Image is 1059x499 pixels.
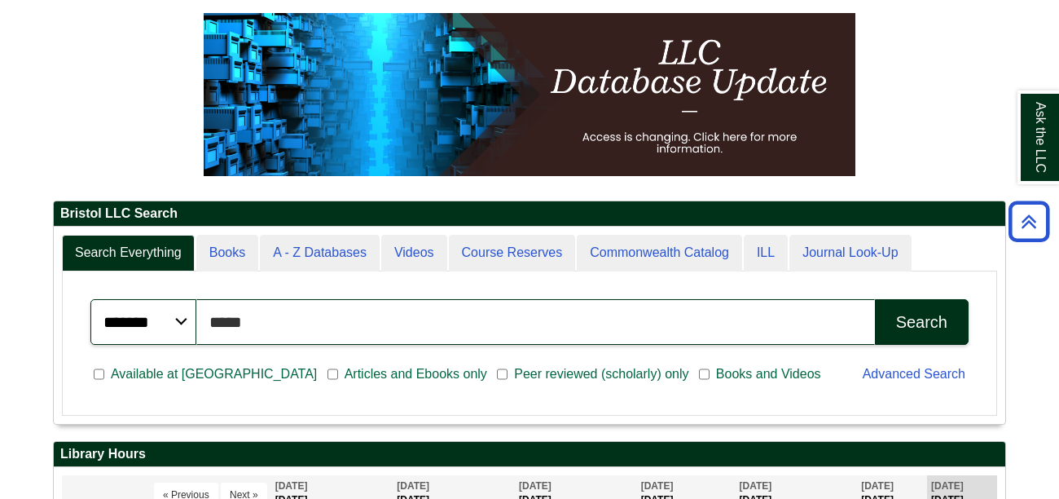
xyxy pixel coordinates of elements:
input: Peer reviewed (scholarly) only [497,367,508,382]
a: Journal Look-Up [789,235,911,272]
span: [DATE] [519,480,551,492]
a: Course Reserves [449,235,576,272]
span: Available at [GEOGRAPHIC_DATA] [104,364,323,384]
input: Articles and Ebooks only [327,367,338,382]
span: [DATE] [641,480,674,492]
a: Search Everything [62,235,195,272]
span: [DATE] [739,480,771,492]
a: Back to Top [1003,210,1055,232]
a: Books [196,235,258,272]
span: [DATE] [931,480,964,492]
span: [DATE] [275,480,308,492]
img: HTML tutorial [204,13,855,176]
a: ILL [744,235,788,272]
span: [DATE] [397,480,429,492]
a: Advanced Search [863,367,965,381]
input: Books and Videos [699,367,710,382]
span: Articles and Ebooks only [338,364,494,384]
input: Available at [GEOGRAPHIC_DATA] [94,367,104,382]
span: [DATE] [861,480,894,492]
a: Videos [381,235,447,272]
span: Books and Videos [710,364,828,384]
a: Commonwealth Catalog [577,235,742,272]
h2: Bristol LLC Search [54,201,1005,227]
a: A - Z Databases [260,235,380,272]
h2: Library Hours [54,442,1005,467]
span: Peer reviewed (scholarly) only [508,364,695,384]
button: Search [875,299,969,345]
div: Search [896,313,947,332]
